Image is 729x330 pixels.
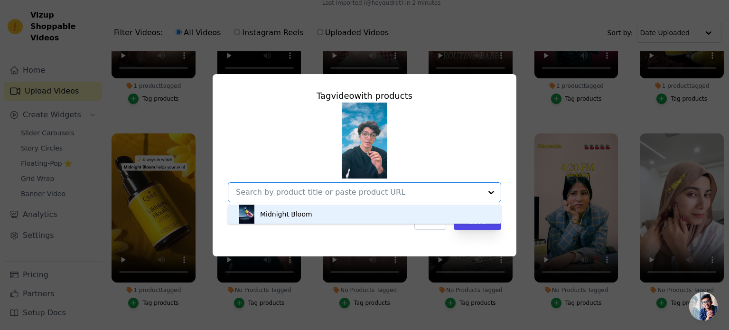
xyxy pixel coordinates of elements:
div: Tag video with products [228,89,501,103]
input: Search by product title or paste product URL [236,188,482,197]
div: Midnight Bloom [260,209,312,219]
img: reel-preview-taxeyn-wj.myshopify.com-3694621298250013707_57510105377.jpeg [342,103,387,179]
a: Open chat [689,292,718,321]
img: product thumbnail [237,205,256,224]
